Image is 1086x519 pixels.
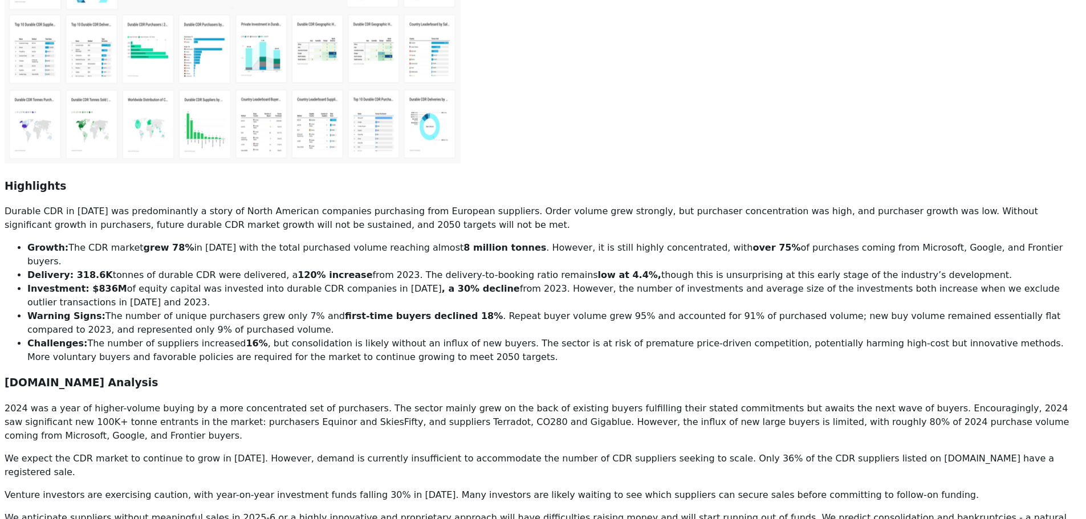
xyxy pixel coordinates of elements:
p: We expect the CDR market to continue to grow in [DATE]. However, demand is currently insufficient... [5,452,1081,479]
p: 2024 was a year of higher-volume buying by a more concentrated set of purchasers. The sector main... [5,402,1081,443]
strong: Investment: $836M [27,283,127,294]
strong: grew 78% [144,242,194,253]
h3: Highlights [5,178,1081,194]
strong: 8 million tonnes [463,242,546,253]
li: The CDR market in [DATE] with the total purchased volume reaching almost . However, it is still h... [27,241,1081,268]
strong: Challenges: [27,338,87,349]
strong: first-time buyers declined 18% [345,310,503,321]
strong: Delivery: 318.6K [27,269,113,280]
strong: 16% [246,338,267,349]
li: tonnes of durable CDR were delivered, a from 2023​. The delivery-to-booking ratio remains though ... [27,268,1081,282]
strong: Growth: [27,242,68,253]
h3: [DOMAIN_NAME] Analysis [5,375,1081,391]
strong: , a 30% decline [442,283,520,294]
p: Durable CDR in [DATE] was predominantly a story of North American companies purchasing from Europ... [5,205,1081,232]
strong: Warning Signs: [27,310,105,321]
p: Venture investors are exercising caution, with year-on-year investment funds falling 30% in [DATE... [5,488,1081,502]
strong: low at 4.4%, [598,269,661,280]
strong: 120% increase [298,269,372,280]
li: of equity capital was invested into durable CDR companies in [DATE] from 2023​. However, the numb... [27,282,1081,309]
li: The number of unique purchasers grew only 7% and . Repeat buyer volume grew 95% and accounted for... [27,309,1081,337]
li: The number of suppliers increased , but consolidation is likely without an influx of new buyers. ... [27,337,1081,364]
strong: over 75% [753,242,800,253]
